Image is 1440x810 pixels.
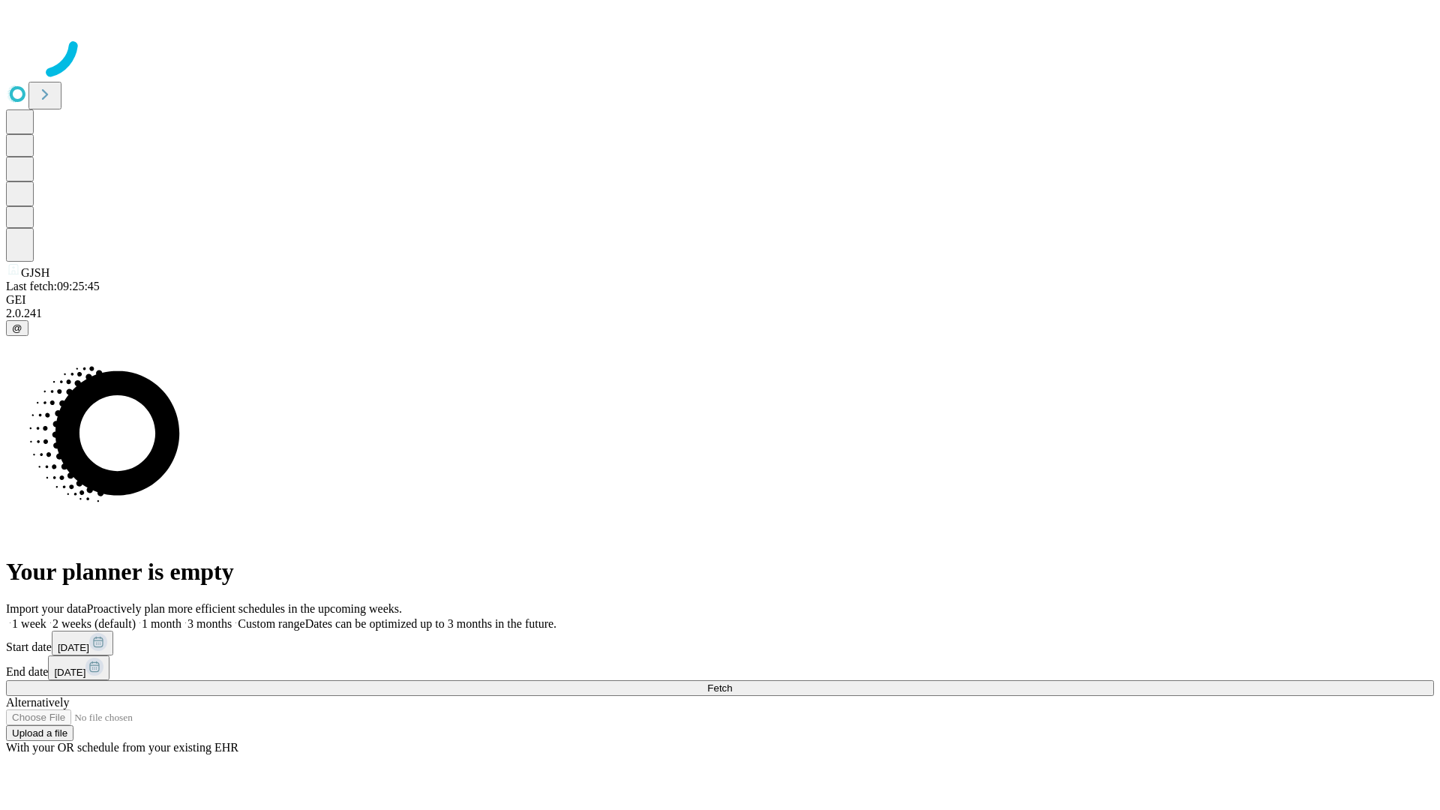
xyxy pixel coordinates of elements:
[21,266,49,279] span: GJSH
[48,655,109,680] button: [DATE]
[238,617,304,630] span: Custom range
[12,617,46,630] span: 1 week
[187,617,232,630] span: 3 months
[6,558,1434,586] h1: Your planner is empty
[6,320,28,336] button: @
[52,617,136,630] span: 2 weeks (default)
[12,322,22,334] span: @
[305,617,556,630] span: Dates can be optimized up to 3 months in the future.
[52,631,113,655] button: [DATE]
[6,741,238,754] span: With your OR schedule from your existing EHR
[54,667,85,678] span: [DATE]
[6,655,1434,680] div: End date
[142,617,181,630] span: 1 month
[6,631,1434,655] div: Start date
[58,642,89,653] span: [DATE]
[6,602,87,615] span: Import your data
[87,602,402,615] span: Proactively plan more efficient schedules in the upcoming weeks.
[6,280,100,292] span: Last fetch: 09:25:45
[6,696,69,709] span: Alternatively
[6,293,1434,307] div: GEI
[6,725,73,741] button: Upload a file
[6,680,1434,696] button: Fetch
[6,307,1434,320] div: 2.0.241
[707,682,732,694] span: Fetch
